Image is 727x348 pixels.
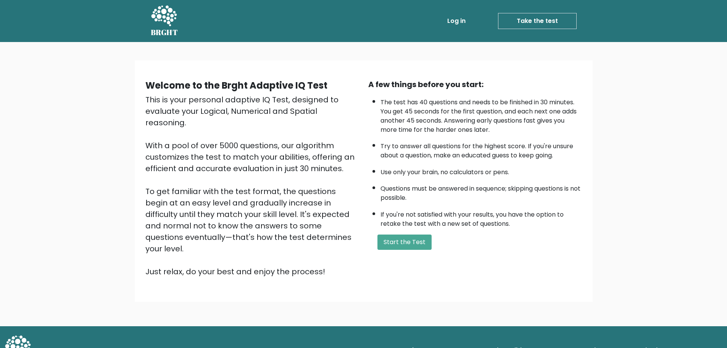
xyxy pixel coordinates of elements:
[498,13,577,29] a: Take the test
[151,28,178,37] h5: BRGHT
[444,13,469,29] a: Log in
[380,164,582,177] li: Use only your brain, no calculators or pens.
[145,94,359,277] div: This is your personal adaptive IQ Test, designed to evaluate your Logical, Numerical and Spatial ...
[380,138,582,160] li: Try to answer all questions for the highest score. If you're unsure about a question, make an edu...
[368,79,582,90] div: A few things before you start:
[380,94,582,134] li: The test has 40 questions and needs to be finished in 30 minutes. You get 45 seconds for the firs...
[377,235,432,250] button: Start the Test
[151,3,178,39] a: BRGHT
[145,79,327,92] b: Welcome to the Brght Adaptive IQ Test
[380,180,582,202] li: Questions must be answered in sequence; skipping questions is not possible.
[380,206,582,228] li: If you're not satisfied with your results, you have the option to retake the test with a new set ...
